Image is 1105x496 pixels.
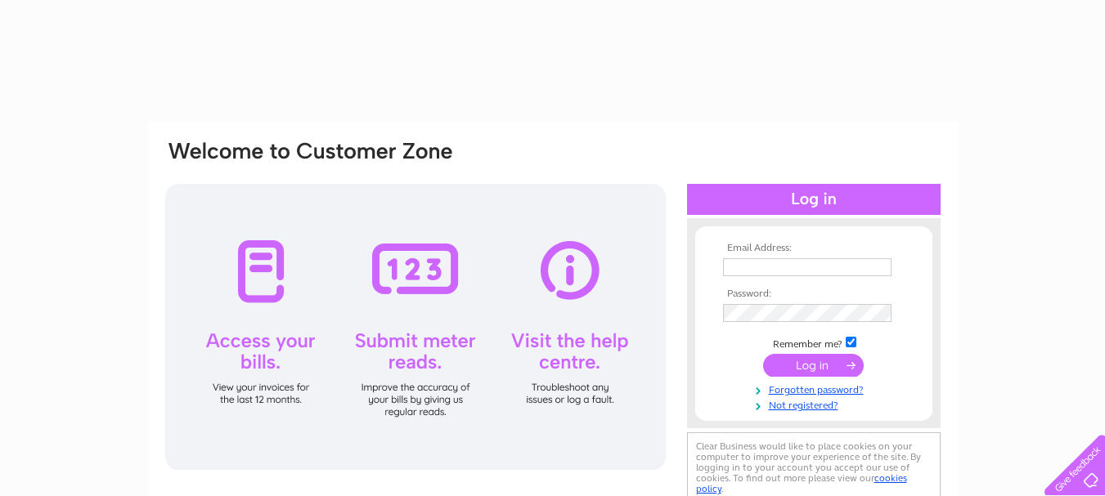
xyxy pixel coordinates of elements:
[719,288,909,300] th: Password:
[719,334,909,351] td: Remember me?
[696,472,907,494] a: cookies policy
[719,243,909,254] th: Email Address:
[723,396,909,412] a: Not registered?
[763,354,864,377] input: Submit
[723,381,909,396] a: Forgotten password?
